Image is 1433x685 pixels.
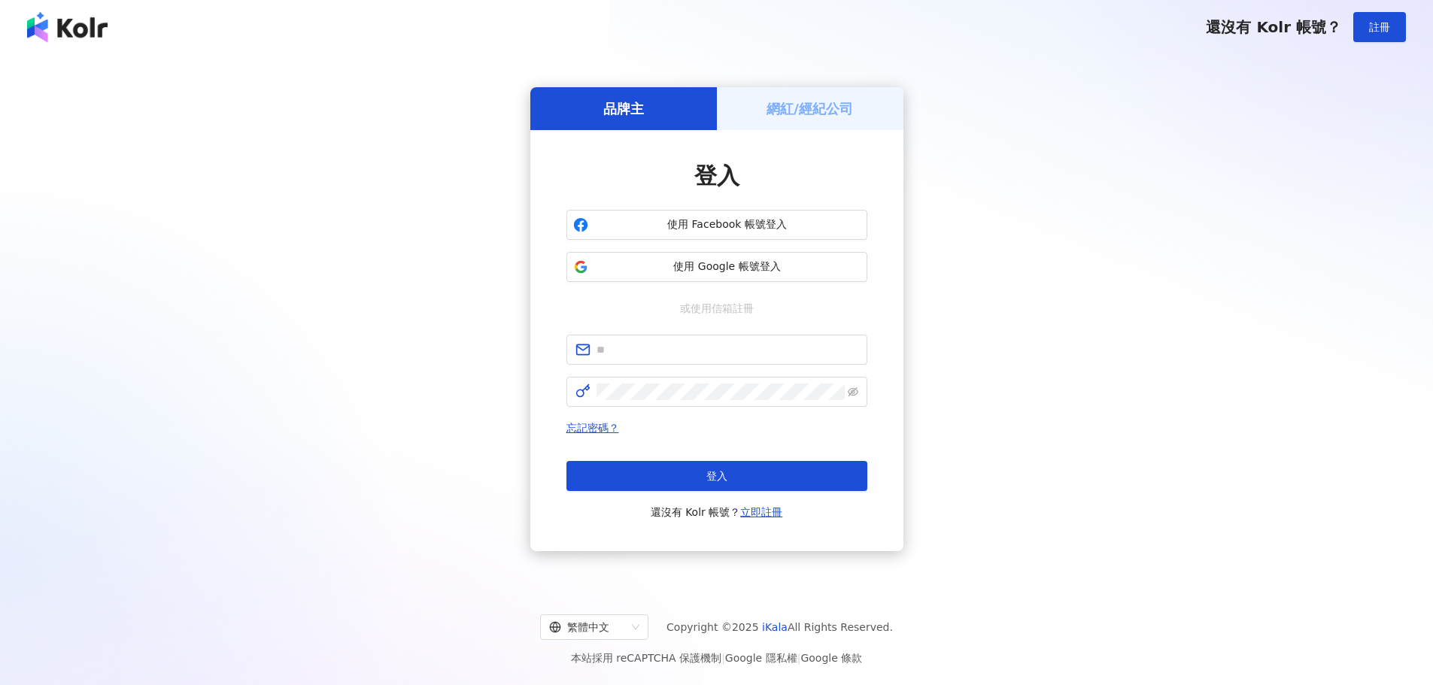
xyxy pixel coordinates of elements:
[800,652,862,664] a: Google 條款
[566,210,867,240] button: 使用 Facebook 帳號登入
[725,652,797,664] a: Google 隱私權
[767,99,853,118] h5: 網紅/經紀公司
[594,259,861,274] span: 使用 Google 帳號登入
[1369,21,1390,33] span: 註冊
[848,386,858,397] span: eye-invisible
[566,461,867,491] button: 登入
[1206,18,1341,36] span: 還沒有 Kolr 帳號？
[594,217,861,232] span: 使用 Facebook 帳號登入
[566,252,867,282] button: 使用 Google 帳號登入
[571,649,862,667] span: 本站採用 reCAPTCHA 保護機制
[740,506,782,518] a: 立即註冊
[603,99,644,118] h5: 品牌主
[651,503,783,521] span: 還沒有 Kolr 帳號？
[566,422,619,434] a: 忘記密碼？
[549,615,626,639] div: 繁體中文
[27,12,108,42] img: logo
[669,300,764,317] span: 或使用信箱註冊
[762,621,788,633] a: iKala
[666,618,893,636] span: Copyright © 2025 All Rights Reserved.
[797,652,801,664] span: |
[1353,12,1406,42] button: 註冊
[721,652,725,664] span: |
[694,162,739,189] span: 登入
[706,470,727,482] span: 登入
